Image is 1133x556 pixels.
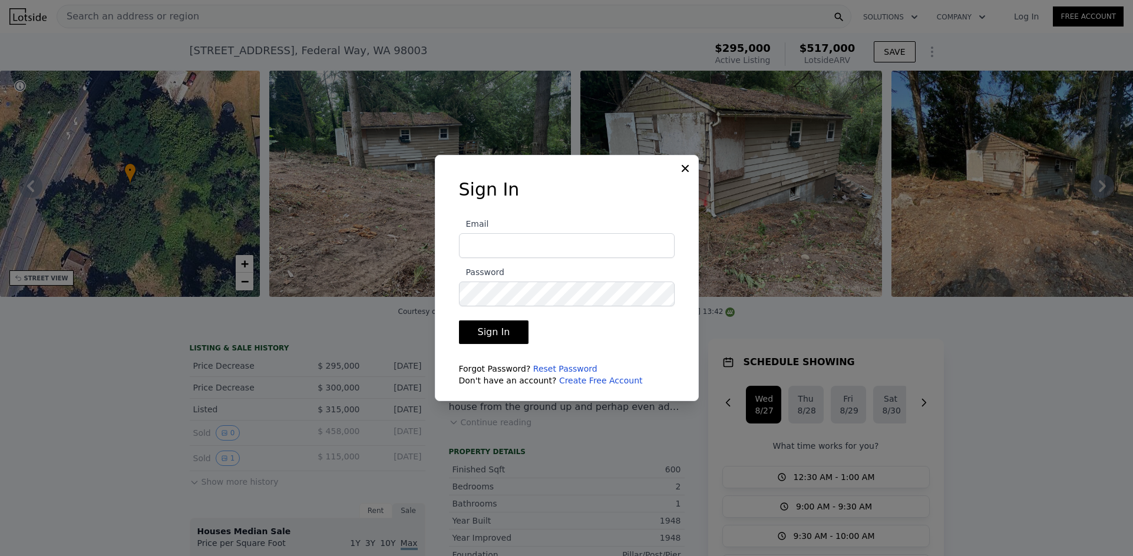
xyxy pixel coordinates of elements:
[459,282,675,306] input: Password
[533,364,597,373] a: Reset Password
[459,267,504,277] span: Password
[559,376,643,385] a: Create Free Account
[459,179,675,200] h3: Sign In
[459,363,675,386] div: Forgot Password? Don't have an account?
[459,320,529,344] button: Sign In
[459,233,675,258] input: Email
[459,219,489,229] span: Email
